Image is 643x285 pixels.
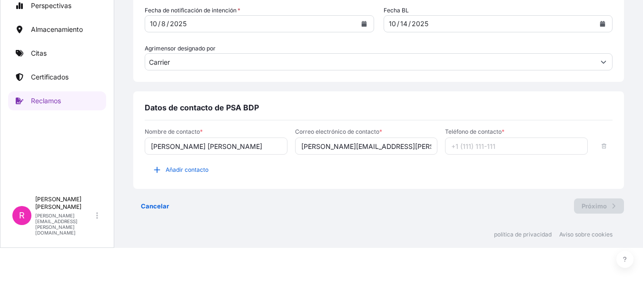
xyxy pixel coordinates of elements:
[145,7,237,14] font: Fecha de notificación de intención
[158,20,160,28] font: /
[8,68,106,87] a: Certificados
[35,203,81,210] font: [PERSON_NAME]
[133,198,177,214] button: Cancelar
[145,45,216,52] font: Agrimensor designado por
[8,44,106,63] a: Citas
[388,18,397,29] div: mes,
[145,162,216,177] button: Añadir contacto
[295,128,379,135] font: Correo electrónico de contacto
[145,53,595,70] input: Seleccionar topógrafo
[408,20,411,28] font: /
[8,20,106,39] a: Almacenamiento
[145,103,259,112] font: Datos de contacto de PSA BDP
[595,53,612,70] button: Mostrar sugerencias
[356,16,372,31] button: Calendario
[494,231,552,238] a: política de privacidad
[582,202,607,210] font: Próximo
[397,20,399,28] font: /
[31,97,61,105] font: Reclamos
[19,210,25,220] font: R
[149,18,158,29] div: mes,
[169,18,188,29] div: año,
[411,18,429,29] div: año,
[574,198,624,214] button: Próximo
[445,128,502,135] font: Teléfono de contacto
[399,18,408,29] div: día,
[595,16,610,31] button: Calendario
[35,196,81,203] font: [PERSON_NAME]
[295,138,438,155] input: ¿A quién podemos enviar un correo electrónico?
[167,20,169,28] font: /
[31,25,83,33] font: Almacenamiento
[8,91,106,110] a: Reclamos
[145,138,287,155] input: ¿Con quién podemos hablar?
[384,7,409,14] font: Fecha BL
[31,73,69,81] font: Certificados
[559,231,613,238] a: Aviso sobre cookies
[145,128,200,135] font: Nombre de contacto
[141,202,169,210] font: Cancelar
[166,166,208,173] font: Añadir contacto
[160,18,167,29] div: día,
[445,138,588,155] input: +1 (111) 111-111
[31,1,71,10] font: Perspectivas
[35,213,78,236] font: [PERSON_NAME][EMAIL_ADDRESS][PERSON_NAME][DOMAIN_NAME]
[31,49,47,57] font: Citas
